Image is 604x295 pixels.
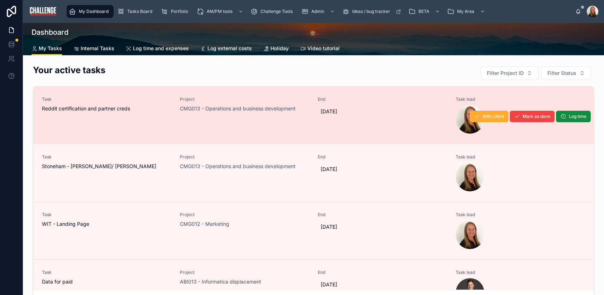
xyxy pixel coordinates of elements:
span: Task [42,270,171,275]
a: BETA [406,5,444,18]
a: Admin [299,5,339,18]
img: App logo [29,6,57,17]
span: Log external costs [207,45,252,52]
span: My Area [457,9,474,14]
a: ABI013 - Informatica displacement [180,278,261,285]
span: With client [483,114,504,119]
span: Task lead [456,154,585,160]
span: End [318,96,447,102]
span: Project [180,270,309,275]
span: Project [180,96,309,102]
button: Mark as done [510,111,555,122]
span: [DATE] [321,281,444,288]
span: Task lead [456,96,585,102]
span: Project [180,154,309,160]
a: CMG013 - Operations and business development [180,105,296,112]
a: Ideas / bug tracker [340,5,405,18]
a: TaskReddit certification and partner credsProjectCMG013 - Operations and business developmentEnd[... [33,86,594,144]
span: Task lead [456,212,585,218]
a: CMG012 - Marketing [180,220,229,228]
a: My Tasks [32,42,62,56]
span: [DATE] [321,166,444,173]
a: Video tutorial [300,42,340,56]
span: Stoneham - [PERSON_NAME]/ [PERSON_NAME] [42,163,171,170]
a: My Area [445,5,489,18]
a: TaskWIT - Landing PageProjectCMG012 - MarketingEnd[DATE]Task lead [33,201,594,259]
span: Log time and expenses [133,45,189,52]
button: Select Button [541,66,591,80]
a: Internal Tasks [73,42,114,56]
button: Select Button [481,66,538,80]
span: Task [42,96,171,102]
a: TaskStoneham - [PERSON_NAME]/ [PERSON_NAME]ProjectCMG013 - Operations and business developmentEnd... [33,144,594,201]
h1: Dashboard [32,27,68,37]
span: WIT - Landing Page [42,220,171,228]
span: End [318,212,447,218]
a: Tasks Board [115,5,157,18]
a: Log time and expenses [126,42,189,56]
span: Task [42,154,171,160]
button: Log time [556,111,591,122]
span: My Tasks [39,45,62,52]
span: Reddit certification and partner creds [42,105,171,112]
span: Internal Tasks [81,45,114,52]
span: My Dashboard [79,9,109,14]
a: Log external costs [200,42,252,56]
h2: Your active tasks [33,64,105,76]
span: Portfolio [171,9,188,14]
span: End [318,270,447,275]
span: Data for paid [42,278,171,285]
span: Video tutorial [307,45,340,52]
a: Holiday [263,42,289,56]
span: Tasks Board [127,9,152,14]
span: Holiday [270,45,289,52]
button: With client [470,111,508,122]
div: scrollable content [63,4,575,19]
a: Portfolio [159,5,193,18]
span: Task [42,212,171,218]
a: Challenge Tools [248,5,298,18]
span: Challenge Tools [260,9,293,14]
span: Project [180,212,309,218]
span: Task lead [456,270,585,275]
span: End [318,154,447,160]
a: AM/PM tools [195,5,247,18]
span: Mark as done [523,114,550,119]
a: CMG013 - Operations and business development [180,163,296,170]
span: AM/PM tools [207,9,233,14]
span: Filter Project ID [487,70,524,77]
span: [DATE] [321,108,444,115]
span: Ideas / bug tracker [352,9,390,14]
span: BETA [418,9,429,14]
span: [DATE] [321,223,444,230]
span: Admin [311,9,324,14]
a: My Dashboard [67,5,114,18]
span: Filter Status [547,70,576,77]
span: Log time [569,114,586,119]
